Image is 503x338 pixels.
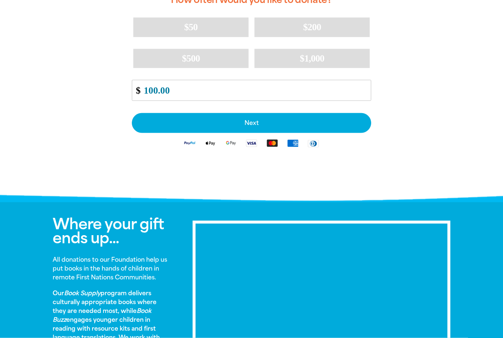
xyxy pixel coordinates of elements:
strong: All donations to our Foundation help us put books in the hands of children in remote First Nation... [53,256,167,281]
span: $1,000 [300,53,324,64]
span: Next [140,120,363,126]
span: $ [132,82,140,99]
img: Paypal logo [179,139,200,147]
em: Book Supply [64,290,101,297]
span: $500 [182,53,200,64]
img: Mastercard logo [262,139,282,147]
img: Google Pay logo [221,139,241,147]
span: $200 [303,22,321,32]
button: $500 [133,49,249,68]
button: $200 [254,18,370,37]
img: American Express logo [282,139,303,147]
span: $50 [184,22,197,32]
button: $1,000 [254,49,370,68]
input: Enter custom amount [139,80,371,101]
span: Where your gift ends up... [53,215,164,247]
em: Book Buzz [53,307,151,323]
button: $50 [133,18,249,37]
img: Visa logo [241,139,262,147]
button: Pay with Credit Card [132,113,371,133]
img: Diners Club logo [303,139,324,148]
div: Available payment methods [132,133,371,153]
img: Apple Pay logo [200,139,221,147]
